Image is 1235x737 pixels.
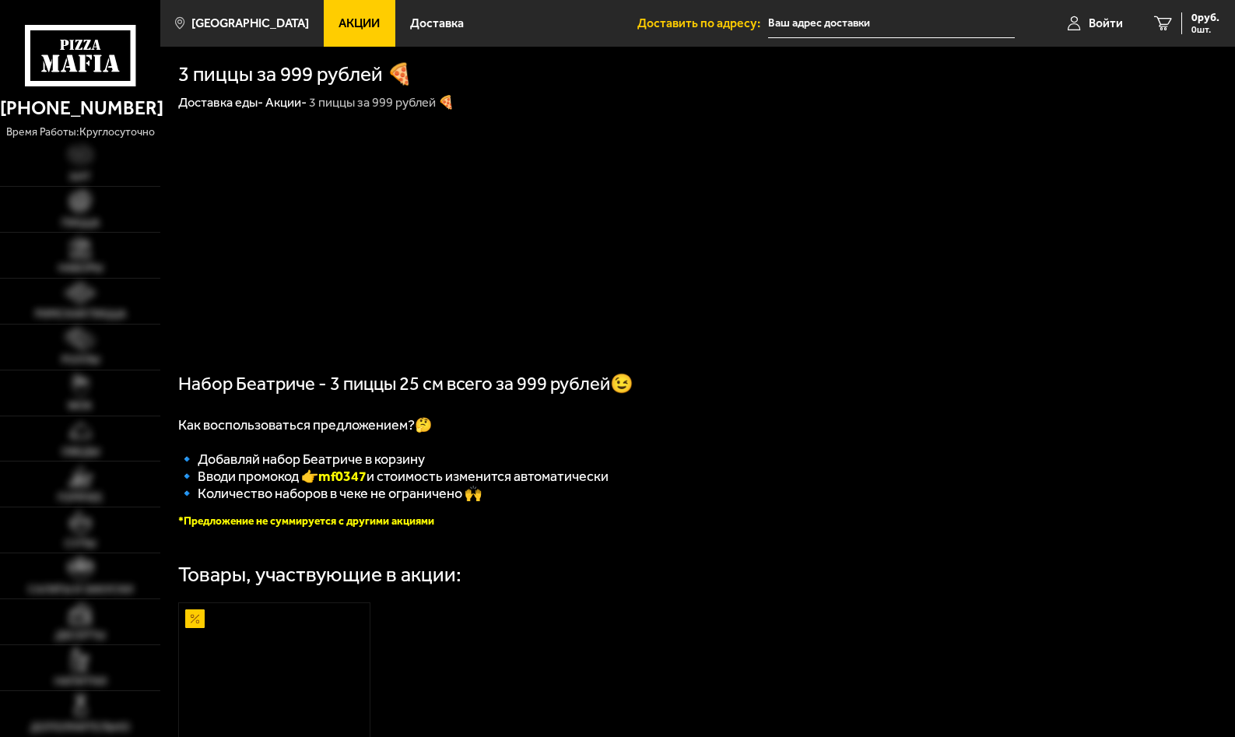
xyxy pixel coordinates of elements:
h1: 3 пиццы за 999 рублей 🍕 [178,64,412,84]
span: Доставка [410,17,464,30]
img: Акционный [185,609,205,629]
font: *Предложение не суммируется с другими акциями [178,514,434,528]
span: Наборы [58,263,103,274]
span: 🔹 Вводи промокод 👉 и стоимость изменится автоматически [178,468,609,485]
a: Акции- [265,95,307,110]
span: Салаты и закуски [28,584,133,595]
span: Как воспользоваться предложением?🤔 [178,416,432,433]
span: Роллы [61,355,100,366]
div: 3 пиццы за 999 рублей 🍕 [309,94,454,111]
span: 0 руб. [1191,12,1219,23]
span: Римская пицца [35,309,126,320]
span: Горячее [58,493,103,504]
span: Обеды [61,447,100,458]
span: 🔹 Добавляй набор Беатриче в корзину [178,451,425,468]
input: Ваш адрес доставки [768,9,1015,38]
span: Хит [69,172,91,183]
span: Акции [339,17,380,30]
span: 🔹 Количество наборов в чеке не ограничено 🙌 [178,485,482,502]
a: Доставка еды- [178,95,263,110]
span: WOK [68,401,93,412]
span: Доставить по адресу: [637,17,768,30]
span: Пицца [61,218,100,229]
span: [GEOGRAPHIC_DATA] [191,17,309,30]
div: Товары, участвующие в акции: [178,564,461,584]
span: 0 шт. [1191,25,1219,34]
span: Войти [1089,17,1123,30]
span: Набор Беатриче - 3 пиццы 25 см всего за 999 рублей😉 [178,373,633,395]
span: Дополнительно [30,722,130,733]
span: Десерты [55,630,105,641]
b: mf0347 [318,468,367,485]
span: Напитки [54,676,107,687]
span: Супы [65,539,96,549]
